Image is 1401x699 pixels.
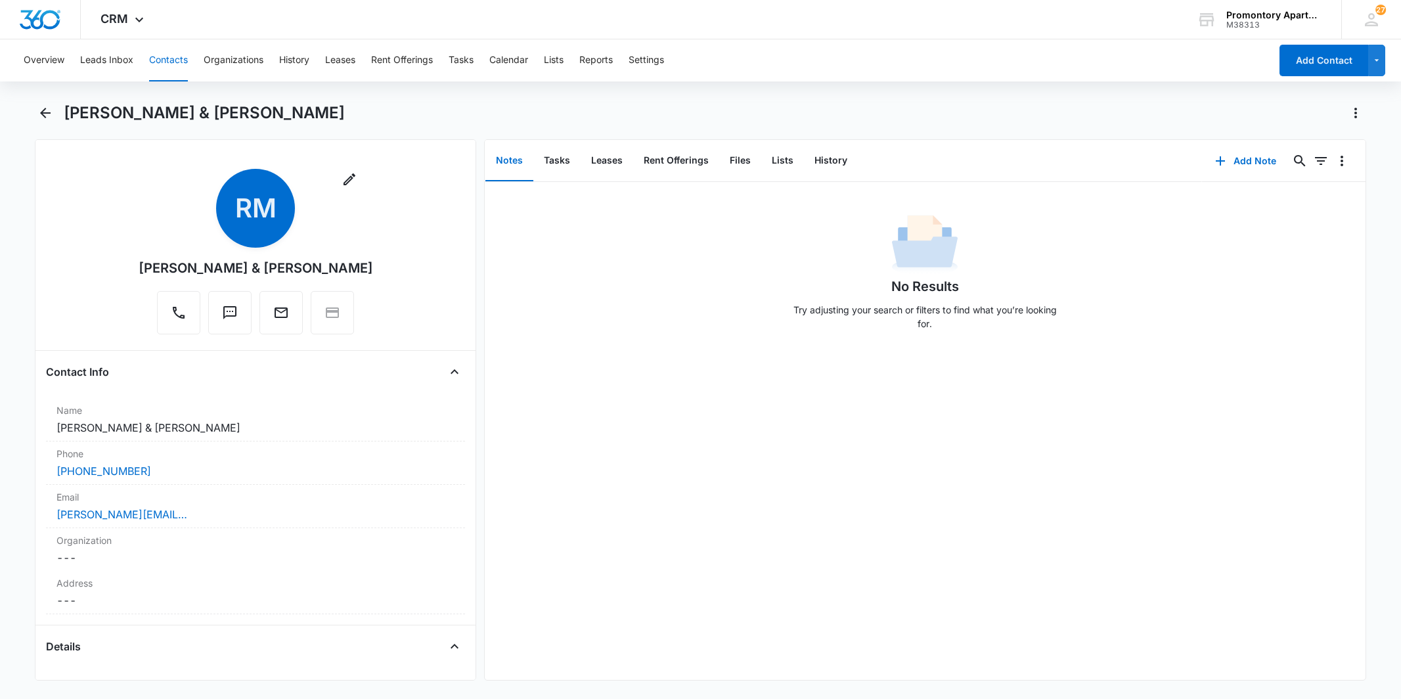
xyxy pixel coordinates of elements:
[56,593,454,608] dd: ---
[204,39,263,81] button: Organizations
[80,39,133,81] button: Leads Inbox
[24,39,64,81] button: Overview
[444,636,465,657] button: Close
[157,291,200,334] button: Call
[892,211,958,277] img: No Data
[56,403,454,417] label: Name
[208,311,252,323] a: Text
[1279,45,1368,76] button: Add Contact
[761,141,804,181] button: Lists
[100,12,128,26] span: CRM
[1310,150,1331,171] button: Filters
[56,490,454,504] label: Email
[216,169,295,248] span: RM
[139,258,373,278] div: [PERSON_NAME] & [PERSON_NAME]
[1226,20,1322,30] div: account id
[1375,5,1386,15] span: 27
[633,141,719,181] button: Rent Offerings
[787,303,1063,330] p: Try adjusting your search or filters to find what you’re looking for.
[56,550,454,566] dd: ---
[489,39,528,81] button: Calendar
[1331,150,1352,171] button: Overflow Menu
[1289,150,1310,171] button: Search...
[533,141,581,181] button: Tasks
[544,39,564,81] button: Lists
[56,463,151,479] a: [PHONE_NUMBER]
[64,103,345,123] h1: [PERSON_NAME] & [PERSON_NAME]
[149,39,188,81] button: Contacts
[46,441,464,485] div: Phone[PHONE_NUMBER]
[371,39,433,81] button: Rent Offerings
[1375,5,1386,15] div: notifications count
[325,39,355,81] button: Leases
[485,141,533,181] button: Notes
[56,533,454,547] label: Organization
[719,141,761,181] button: Files
[579,39,613,81] button: Reports
[46,398,464,441] div: Name[PERSON_NAME] & [PERSON_NAME]
[444,361,465,382] button: Close
[259,291,303,334] button: Email
[449,39,474,81] button: Tasks
[279,39,309,81] button: History
[157,311,200,323] a: Call
[1226,10,1322,20] div: account name
[259,311,303,323] a: Email
[629,39,664,81] button: Settings
[46,571,464,614] div: Address---
[891,277,959,296] h1: No Results
[35,102,55,124] button: Back
[56,507,188,522] a: [PERSON_NAME][EMAIL_ADDRESS][DOMAIN_NAME]
[1345,102,1366,124] button: Actions
[56,576,454,590] label: Address
[46,485,464,528] div: Email[PERSON_NAME][EMAIL_ADDRESS][DOMAIN_NAME]
[804,141,858,181] button: History
[56,420,454,436] dd: [PERSON_NAME] & [PERSON_NAME]
[1202,145,1289,177] button: Add Note
[46,528,464,571] div: Organization---
[581,141,633,181] button: Leases
[46,639,81,654] h4: Details
[56,678,454,692] label: Source
[46,364,109,380] h4: Contact Info
[208,291,252,334] button: Text
[56,447,454,461] label: Phone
